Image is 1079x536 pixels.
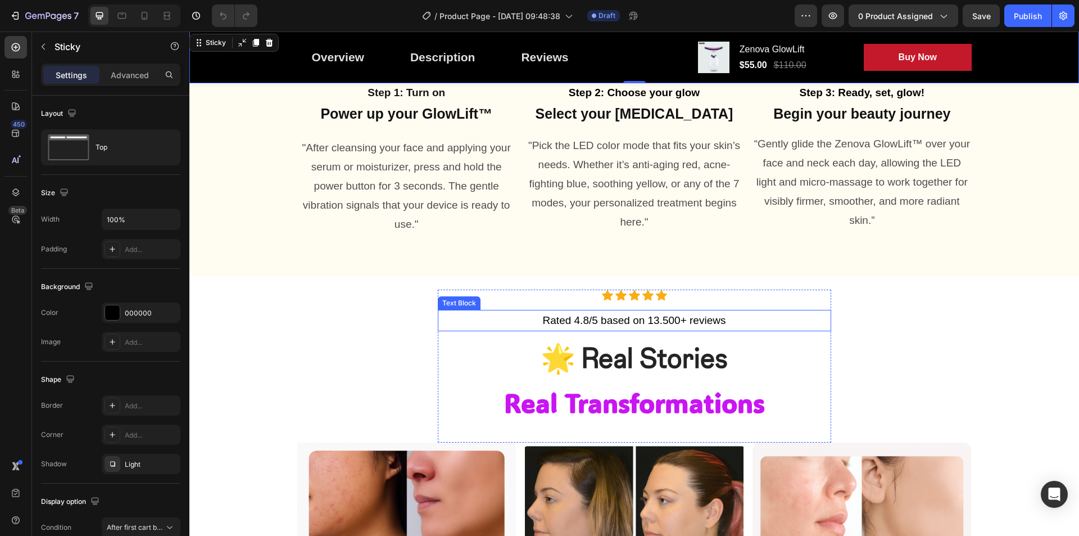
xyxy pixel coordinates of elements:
span: / [434,10,437,22]
div: Add... [125,430,178,440]
span: Draft [599,11,615,21]
div: Condition [41,523,71,533]
div: Background [41,280,96,295]
div: Shape [41,372,77,388]
span: 0 product assigned [858,10,933,22]
div: Open Intercom Messenger [1041,481,1068,508]
div: Image [41,337,61,347]
div: Corner [41,430,64,440]
button: 0 product assigned [849,4,958,27]
h2: Begin your beauty journey [563,72,782,93]
div: Width [41,214,60,224]
h2: Real Transformations [248,354,642,390]
span: Product Page - [DATE] 09:48:38 [439,10,560,22]
p: Rated 4.8/5 based on 13.500+ reviews [250,280,641,299]
p: Step 3: Ready, set, glow! [564,52,781,71]
h2: Select your [MEDICAL_DATA] [336,72,554,93]
div: Undo/Redo [212,4,257,27]
p: Settings [56,69,87,81]
p: 7 [74,9,79,22]
div: Layout [41,106,79,121]
div: Add... [125,245,178,255]
div: Shadow [41,459,67,469]
div: Padding [41,244,67,254]
p: “Gently glide the Zenova GlowLift™ over your face and neck each day, allowing the LED light and m... [564,103,781,199]
div: Add... [125,337,178,348]
div: Border [41,400,63,411]
div: Color [41,308,58,318]
button: 7 [4,4,84,27]
p: Sticky [55,40,150,53]
div: Top [96,134,164,160]
p: "Pick the LED color mode that fits your skin’s needs. Whether it’s anti-aging red, acne-fighting ... [337,105,553,201]
div: Beta [8,206,27,215]
input: Auto [102,209,180,229]
iframe: Design area [189,31,1079,536]
p: Step 2: Choose your glow [337,52,553,71]
div: Publish [1014,10,1042,22]
div: 000000 [125,308,178,318]
p: Advanced [111,69,149,81]
span: Save [972,11,991,21]
div: 450 [11,120,27,129]
button: Publish [1004,4,1051,27]
div: Display option [41,494,102,510]
div: Add... [125,401,178,411]
span: After first cart button [107,523,173,532]
h2: 🌟 Real Stories [248,309,642,345]
div: Size [41,186,71,201]
div: Text Block [251,267,289,277]
div: Light [125,460,178,470]
button: Save [963,4,1000,27]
